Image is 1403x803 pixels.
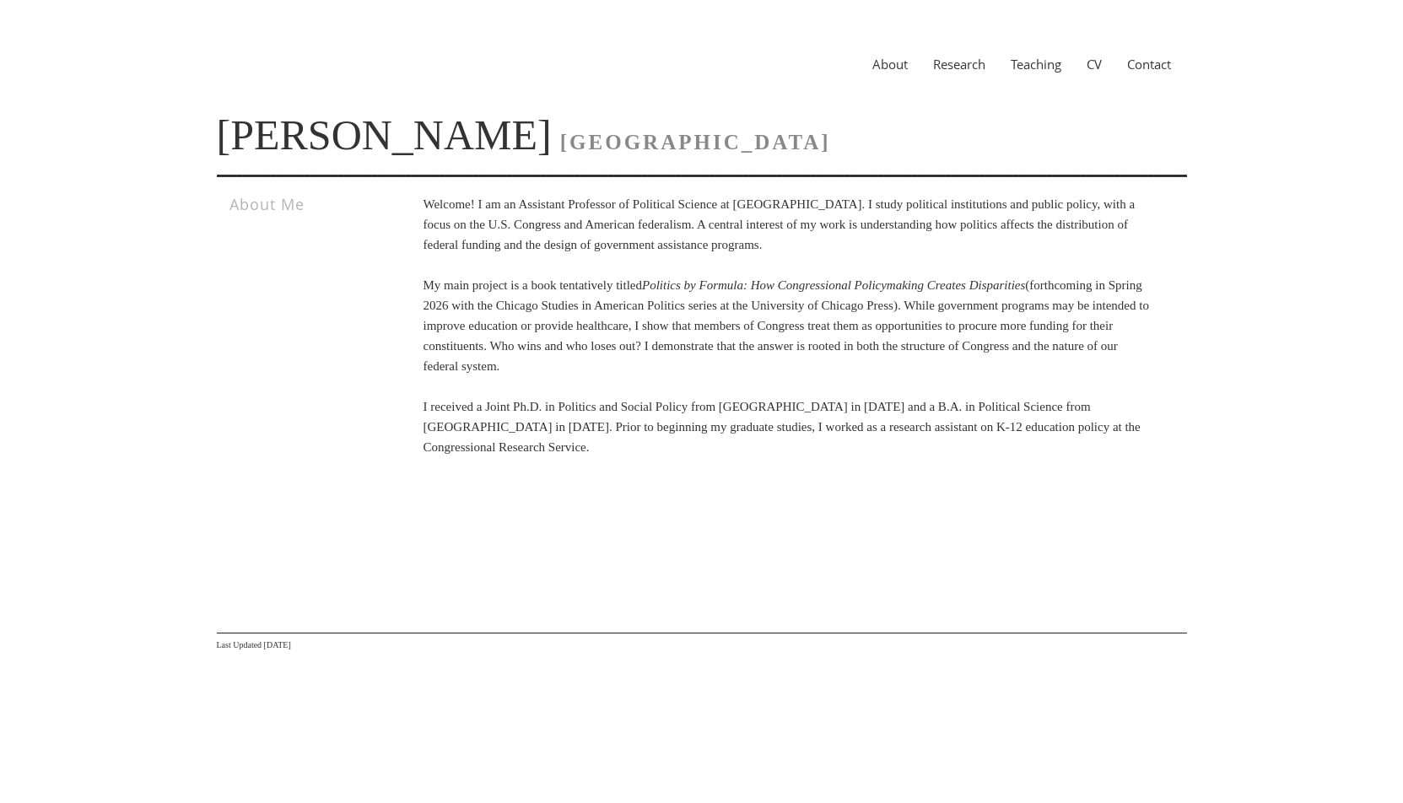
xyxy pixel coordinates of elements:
[217,640,291,649] span: Last Updated [DATE]
[560,131,831,154] span: [GEOGRAPHIC_DATA]
[998,56,1074,73] a: Teaching
[860,56,920,73] a: About
[229,194,375,214] h3: About Me
[217,111,552,159] a: [PERSON_NAME]
[424,194,1152,457] p: Welcome! I am an Assistant Professor of Political Science at [GEOGRAPHIC_DATA]. I study political...
[1074,56,1114,73] a: CV
[642,278,1025,292] i: Politics by Formula: How Congressional Policymaking Creates Disparities
[1114,56,1184,73] a: Contact
[920,56,998,73] a: Research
